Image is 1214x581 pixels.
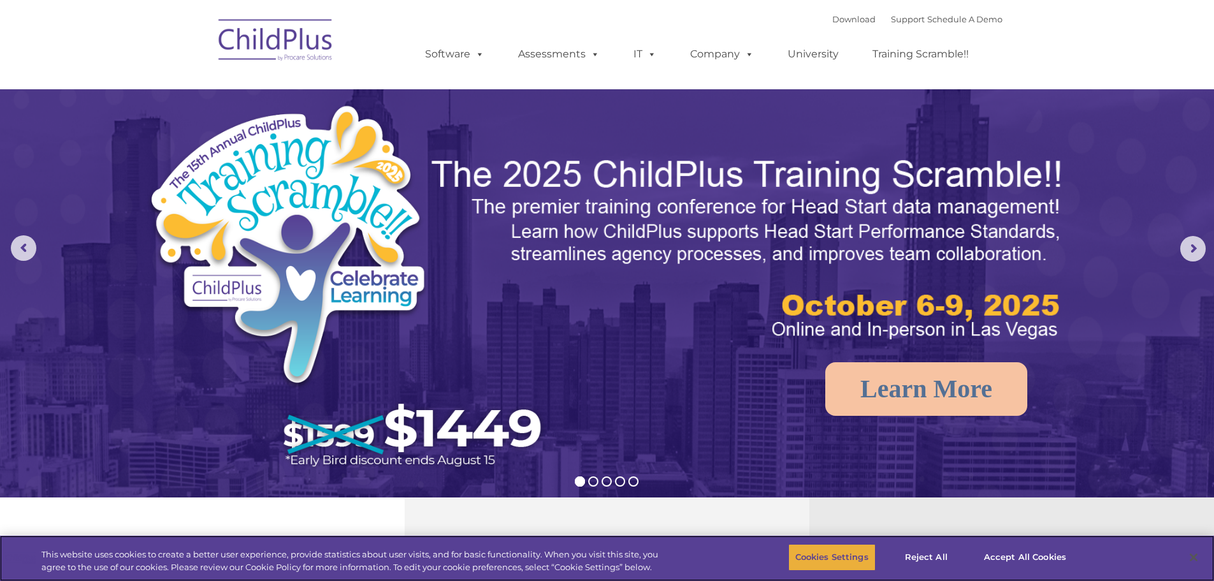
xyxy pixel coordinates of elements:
button: Cookies Settings [788,544,876,571]
a: Download [832,14,876,24]
font: | [832,14,1002,24]
a: Schedule A Demo [927,14,1002,24]
a: Software [412,41,497,67]
a: University [775,41,851,67]
a: Training Scramble!! [860,41,981,67]
img: ChildPlus by Procare Solutions [212,10,340,74]
span: Last name [177,84,216,94]
div: This website uses cookies to create a better user experience, provide statistics about user visit... [41,548,668,573]
a: Support [891,14,925,24]
a: Learn More [825,362,1027,416]
a: IT [621,41,669,67]
span: Phone number [177,136,231,146]
a: Company [677,41,767,67]
button: Reject All [886,544,966,571]
button: Close [1180,543,1208,571]
button: Accept All Cookies [977,544,1073,571]
a: Assessments [505,41,612,67]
